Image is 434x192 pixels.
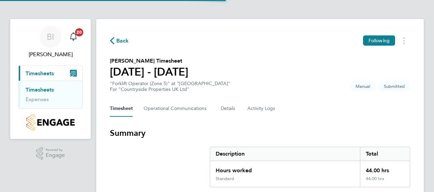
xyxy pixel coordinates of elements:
[368,37,390,44] span: Following
[210,161,360,176] div: Hours worked
[26,96,49,102] a: Expenses
[216,176,234,181] div: Standard
[18,114,83,131] a: Go to home page
[67,26,80,48] a: 20
[116,37,129,45] span: Back
[363,35,395,46] button: Following
[360,176,410,187] div: 44.00 hrs
[110,36,129,45] button: Back
[19,81,82,108] div: Timesheets
[210,147,360,161] div: Description
[75,28,83,36] span: 20
[144,100,210,117] button: Operational Communications
[110,81,230,92] div: "Forklift Operator (Zone 5)" at "[GEOGRAPHIC_DATA]"
[46,147,65,153] span: Powered by
[221,100,236,117] button: Details
[360,161,410,176] div: 44.00 hrs
[26,86,54,93] a: Timesheets
[247,100,276,117] button: Activity Logs
[36,147,65,160] a: Powered byEngage
[26,70,54,77] span: Timesheets
[360,147,410,161] div: Total
[10,19,91,139] nav: Main navigation
[398,35,410,46] button: Timesheets Menu
[110,57,188,65] h2: [PERSON_NAME] Timesheet
[19,66,82,81] button: Timesheets
[110,65,188,79] h1: [DATE] - [DATE]
[18,50,83,59] span: Ben Ioannou
[110,128,410,139] h3: Summary
[47,32,54,41] span: BI
[46,153,65,158] span: Engage
[18,26,83,59] a: BI[PERSON_NAME]
[110,100,133,117] button: Timesheet
[378,81,410,92] span: This timesheet is Submitted.
[26,114,74,131] img: countryside-properties-logo-retina.png
[110,86,230,92] div: For "Countryside Properties UK Ltd"
[210,147,410,187] div: Summary
[350,81,376,92] span: This timesheet was manually created.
